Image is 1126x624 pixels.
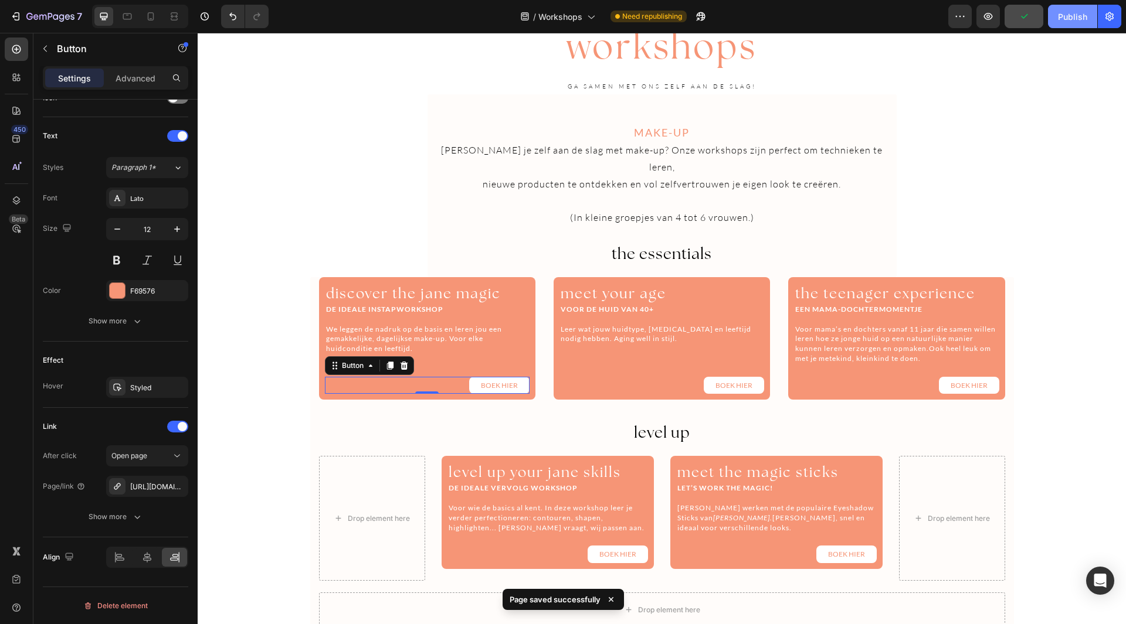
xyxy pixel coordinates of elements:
span: BOEK HIER [753,348,790,357]
p: 7 [77,9,82,23]
i: [PERSON_NAME]. [515,480,575,489]
span: the essentials [414,211,514,230]
button: Show more [43,506,188,527]
span: level up [436,390,493,409]
iframe: Design area [198,33,1126,624]
span: Leer wat jouw huidtype, [MEDICAL_DATA] en leeftijd nodig hebben. Aging well in stijl. [363,292,554,311]
div: Drop element here [730,481,792,490]
p: Button [57,42,157,56]
div: Drop element here [150,481,212,490]
div: Styled [130,383,185,393]
button: Show more [43,311,188,332]
span: MAKE-UP [436,93,492,106]
span: the teenager experience [598,251,778,270]
p: BOEK HIER [283,346,320,359]
span: Voor mama’s en dochters vanaf 11 jaar die samen willen leren hoe ze jonge huid op een natuurlijke... [598,292,798,330]
div: 450 [11,125,28,134]
span: BOEK HIER [630,517,667,526]
div: Show more [89,315,143,327]
span: (In kleine groepjes van 4 tot 6 vrouwen.) [372,179,557,190]
button: Paragraph 1* [106,157,188,178]
span: Paragraph 1* [111,162,156,173]
strong: DE IDEALE VERVOLG WORKSHOP [251,451,380,459]
div: Page/link [43,481,86,492]
span: Workshops [538,11,582,23]
span: level up your jane skills [251,430,423,448]
div: Delete element [83,599,148,613]
span: GA SAMEN MET ONS ZELF AAN DE SLAG! [370,50,559,57]
button: 7 [5,5,87,28]
div: Open Intercom Messenger [1086,567,1114,595]
div: F69576 [130,286,185,296]
div: Size [43,221,74,237]
span: nieuwe producten te ontdekken en vol zelfvertrouwen je eigen look te creëren. [285,145,643,157]
span: / [533,11,536,23]
div: Text [43,131,57,141]
div: Publish [1058,11,1087,23]
strong: VOOR DE HUID VAN 40+ [363,272,456,281]
strong: DE IDEALE INSTAPWORKSHOP [128,272,246,281]
div: Font [43,193,57,203]
p: Page saved successfully [510,594,601,605]
span: discover the jane magic [128,251,303,270]
p: Settings [58,72,91,84]
div: Beta [9,214,28,224]
span: [PERSON_NAME] werken met de populaire Eyeshadow Sticks van [PERSON_NAME], snel en ideaal voor ver... [480,470,676,499]
div: Undo/Redo [221,5,269,28]
span: Open page [111,451,147,460]
div: Effect [43,355,63,366]
strong: LET’S WORK THE MAGIC! [480,451,575,459]
div: Drop element here [440,572,503,582]
div: Show more [89,511,143,523]
a: BOEK HIER [741,344,802,362]
div: Link [43,421,57,432]
a: BOEK HIER [619,513,679,530]
div: Button [142,328,168,338]
button: Open page [106,445,188,466]
a: BOEK HIER [272,344,332,362]
span: meet your age [363,251,469,270]
div: Styles [43,162,63,173]
span: [PERSON_NAME] je zelf aan de slag met make-up? Onze workshops zijn perfect om technieken te leren, [243,111,685,140]
div: Color [43,285,61,296]
div: [URL][DOMAIN_NAME] [130,482,185,492]
a: BOEK HIER [506,344,567,362]
p: Advanced [116,72,155,84]
div: Hover [43,381,63,391]
div: Lato [130,193,185,204]
button: Delete element [43,596,188,615]
span: Voor wie de basics al kent. In deze workshop leer je verder perfectioneren: contouren, shapen, hi... [251,470,447,499]
span: BOEK HIER [518,348,555,357]
span: BOEK HIER [402,517,439,526]
span: meet the magic sticks [480,430,641,448]
a: BOEK HIER [390,513,450,530]
span: Need republishing [622,11,682,22]
div: Align [43,550,76,565]
strong: EEN MAMA-DOCHTERMOMENTJE [598,272,725,281]
div: After click [43,451,77,461]
button: Publish [1048,5,1097,28]
span: We leggen de nadruk op de basis en leren jou een gemakkelijke, dagelijkse make-up. Voor elke huid... [128,292,304,320]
